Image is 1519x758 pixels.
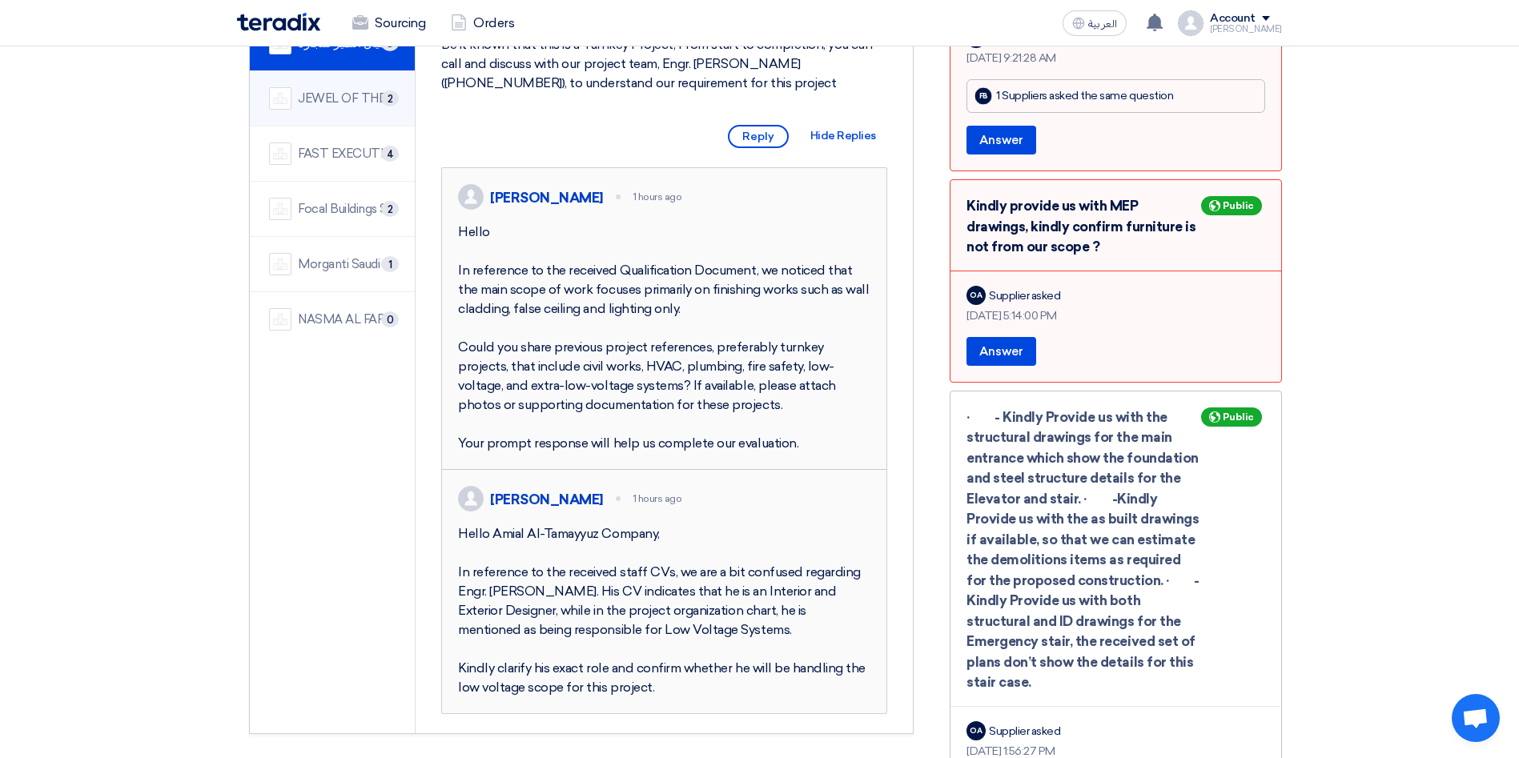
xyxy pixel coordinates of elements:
[438,6,527,41] a: Orders
[458,223,870,453] div: Hello In reference to the received Qualification Document, we noticed that the main scope of work...
[441,35,887,93] div: Be it known that this is a Turnkey Project, From start to completion, you can call and discuss wi...
[381,201,399,217] span: 2
[381,256,399,272] span: 1
[810,129,876,142] span: Hide Replies
[269,253,291,275] img: company-name
[298,145,396,163] div: FAST EXECUTION
[298,311,396,329] div: NASMA AL FARIS CONTRACTING CO
[966,50,1265,66] div: [DATE] 9:21:28 AM
[340,6,438,41] a: Sourcing
[237,13,320,31] img: Teradix logo
[728,125,789,148] span: Reply
[269,87,291,110] img: company-name
[490,189,603,207] div: [PERSON_NAME]
[381,90,399,106] span: 2
[298,200,396,219] div: Focal Buildings Solutions (FBS)
[269,198,291,220] img: company-name
[269,142,291,165] img: company-name
[381,146,399,162] span: 4
[269,308,291,331] img: company-name
[458,184,484,210] img: profile_test.png
[966,307,1265,324] div: [DATE] 5:14:00 PM
[966,286,986,305] div: OA
[1452,694,1500,742] div: Open chat
[633,190,682,204] div: 1 hours ago
[458,486,484,511] img: profile_test.png
[1223,200,1254,211] span: Public
[1223,411,1254,423] span: Public
[989,723,1060,740] div: Supplier asked
[1063,10,1127,36] button: العربية
[966,196,1265,258] div: Kindly provide us with MEP drawings, kindly confirm furniture is not from our scope ?
[966,337,1036,366] button: Answer
[381,311,399,327] span: 0
[1178,10,1204,36] img: profile_test.png
[298,255,396,274] div: Morganti Saudi Arabia Ltd.
[966,721,986,740] div: OA
[298,90,396,108] div: JEWEL OF THE CRADLE
[966,29,986,48] div: OA
[974,87,993,106] div: FB
[633,491,682,506] div: 1 hours ago
[458,524,870,697] div: Hello Amial Al-Tamayyuz Company, In reference to the received staff CVs, we are a bit confused re...
[989,287,1060,304] div: Supplier asked
[490,491,603,508] div: [PERSON_NAME]
[1088,18,1117,30] span: العربية
[966,126,1036,154] button: Answer
[1210,25,1282,34] div: [PERSON_NAME]
[966,407,1265,693] div: · - Kindly Provide us with the structural drawings for the main entrance which show the foundatio...
[1210,12,1256,26] div: Account
[996,90,1173,103] div: 1 Suppliers asked the same question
